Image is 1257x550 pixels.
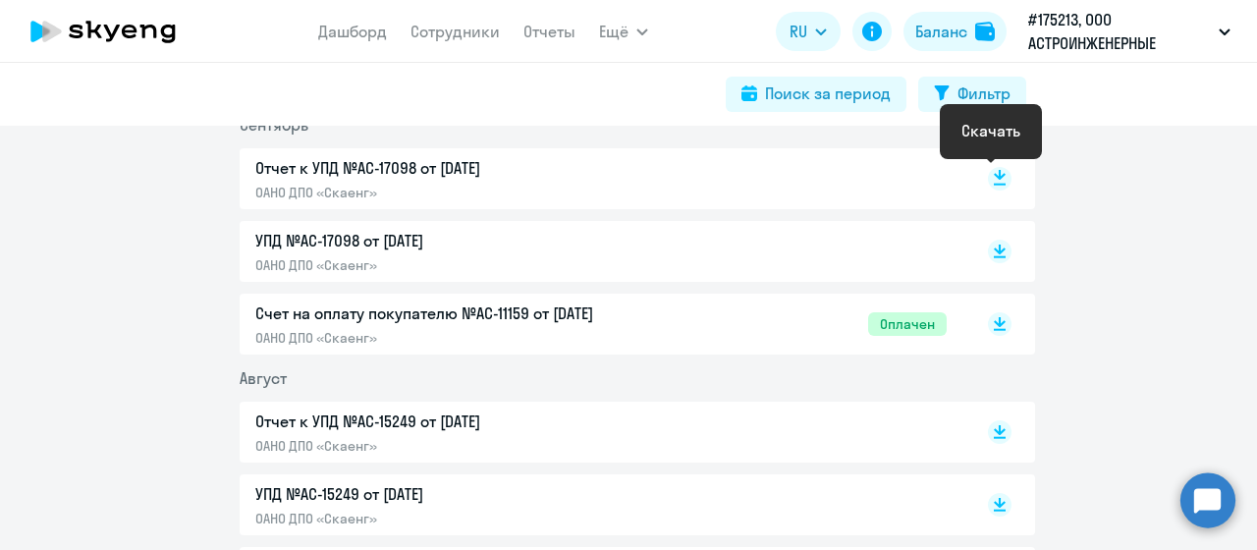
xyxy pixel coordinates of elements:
[903,12,1007,51] button: Балансbalance
[255,437,668,455] p: ОАНО ДПО «Скаенг»
[255,410,668,433] p: Отчет к УПД №AC-15249 от [DATE]
[918,77,1026,112] button: Фильтр
[255,510,668,527] p: ОАНО ДПО «Скаенг»
[255,410,947,455] a: Отчет к УПД №AC-15249 от [DATE]ОАНО ДПО «Скаенг»
[255,329,668,347] p: ОАНО ДПО «Скаенг»
[599,12,648,51] button: Ещё
[726,77,906,112] button: Поиск за период
[255,256,668,274] p: ОАНО ДПО «Скаенг»
[255,229,668,252] p: УПД №AC-17098 от [DATE]
[915,20,967,43] div: Баланс
[776,12,841,51] button: RU
[790,20,807,43] span: RU
[957,82,1011,105] div: Фильтр
[240,368,287,388] span: Август
[599,20,628,43] span: Ещё
[255,184,668,201] p: ОАНО ДПО «Скаенг»
[255,156,668,180] p: Отчет к УПД №AC-17098 от [DATE]
[255,229,947,274] a: УПД №AC-17098 от [DATE]ОАНО ДПО «Скаенг»
[255,482,668,506] p: УПД №AC-15249 от [DATE]
[765,82,891,105] div: Поиск за период
[1018,8,1240,55] button: #175213, ООО АСТРОИНЖЕНЕРНЫЕ ТЕХНОЛОГИИ
[523,22,575,41] a: Отчеты
[255,156,947,201] a: Отчет к УПД №AC-17098 от [DATE]ОАНО ДПО «Скаенг»
[410,22,500,41] a: Сотрудники
[255,302,947,347] a: Счет на оплату покупателю №AC-11159 от [DATE]ОАНО ДПО «Скаенг»Оплачен
[255,482,947,527] a: УПД №AC-15249 от [DATE]ОАНО ДПО «Скаенг»
[318,22,387,41] a: Дашборд
[975,22,995,41] img: balance
[961,119,1020,142] div: Скачать
[255,302,668,325] p: Счет на оплату покупателю №AC-11159 от [DATE]
[868,312,947,336] span: Оплачен
[1028,8,1211,55] p: #175213, ООО АСТРОИНЖЕНЕРНЫЕ ТЕХНОЛОГИИ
